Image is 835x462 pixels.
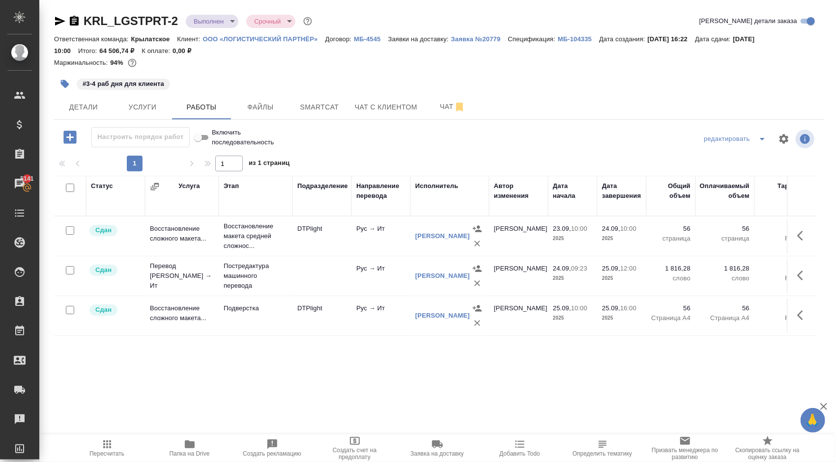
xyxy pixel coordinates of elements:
p: Заявки на доставку: [388,35,451,43]
span: [PERSON_NAME] детали заказа [699,16,797,26]
span: 🙏 [805,410,821,431]
span: 5141 [14,174,39,184]
p: 56 [651,303,691,313]
p: 56 [651,224,691,234]
div: Общий объем [651,181,691,201]
p: 2025 [553,234,592,244]
p: 24.09, [553,265,571,272]
p: 56 [700,303,749,313]
button: Удалить [470,236,485,251]
a: [PERSON_NAME] [415,312,470,319]
button: Скопировать ссылку [68,15,80,27]
td: [PERSON_NAME] [489,299,548,333]
a: МБ-4545 [354,34,388,43]
a: [PERSON_NAME] [415,272,470,279]
p: 16 [759,303,799,313]
p: 2025 [553,273,592,283]
div: Подразделение [297,181,348,191]
button: Скопировать ссылку для ЯМессенджера [54,15,66,27]
td: Рус → Ит [351,299,410,333]
div: Выполнен [186,15,238,28]
td: [PERSON_NAME] [489,219,548,253]
td: [PERSON_NAME] [489,259,548,293]
button: Выполнен [191,17,227,26]
div: Статус [91,181,113,191]
p: слово [651,273,691,283]
div: Направление перевода [356,181,405,201]
p: #3-4 раб дня для клиента [83,79,164,89]
button: Здесь прячутся важные кнопки [791,224,815,247]
td: Перевод [PERSON_NAME] → Ит [145,256,219,296]
span: Настроить таблицу [772,127,796,151]
td: DTPlight [292,219,351,253]
span: Чат [429,101,476,113]
div: Исполнитель [415,181,459,191]
p: 0,9 [759,264,799,273]
button: Здесь прячутся важные кнопки [791,264,815,287]
button: Заявка №20779 [451,34,508,44]
td: Восстановление сложного макета... [145,299,219,333]
button: 🙏 [801,408,825,433]
td: Рус → Ит [351,219,410,253]
div: Автор изменения [494,181,543,201]
p: RUB [759,313,799,323]
td: Рус → Ит [351,259,410,293]
p: 10:00 [620,225,636,232]
a: [PERSON_NAME] [415,232,470,240]
p: Дата создания: [599,35,647,43]
span: Работы [178,101,225,113]
p: Страница А4 [700,313,749,323]
p: Спецификация: [508,35,558,43]
button: Добавить работу [57,127,84,147]
p: Сдан [95,265,112,275]
p: Ответственная команда: [54,35,131,43]
p: 2025 [602,313,641,323]
button: Здесь прячутся важные кнопки [791,303,815,327]
div: Оплачиваемый объем [700,181,749,201]
div: Менеджер проверил работу исполнителя, передает ее на следующий этап [88,224,140,237]
p: 25.09, [602,265,620,272]
button: 3426.65 RUB; [126,56,139,69]
a: МБ-104335 [558,34,599,43]
span: Услуги [119,101,166,113]
p: Постредактура машинного перевода [224,261,288,291]
p: 10:00 [571,304,587,312]
span: Включить последовательность [212,128,299,147]
p: 1 816,28 [651,264,691,273]
td: DTPlight [292,299,351,333]
p: Сдан [95,305,112,315]
p: Заявка №20779 [451,35,508,43]
p: 16 [759,224,799,234]
p: RUB [759,273,799,283]
p: 2025 [602,273,641,283]
span: Smartcat [296,101,343,113]
div: Услуга [178,181,200,191]
p: ООО «ЛОГИСТИЧЕСКИЙ ПАРТНЁР» [203,35,325,43]
button: Назначить [470,221,485,236]
p: 23.09, [553,225,571,232]
div: Тариф [777,181,799,191]
button: Назначить [470,261,485,276]
span: Посмотреть информацию [796,130,816,148]
p: 25.09, [602,304,620,312]
button: Назначить [470,301,485,316]
div: Менеджер проверил работу исполнителя, передает ее на следующий этап [88,264,140,277]
p: 2025 [553,313,592,323]
p: 56 [700,224,749,234]
div: split button [701,131,772,147]
div: Менеджер проверил работу исполнителя, передает ее на следующий этап [88,303,140,317]
button: Сгруппировать [150,182,160,191]
button: Срочный [251,17,284,26]
p: Маржинальность: [54,59,110,66]
p: 24.09, [602,225,620,232]
span: Файлы [237,101,284,113]
p: страница [651,234,691,244]
p: К оплате: [142,47,173,54]
button: Доп статусы указывают на важность/срочность заказа [301,15,314,27]
p: МБ-4545 [354,35,388,43]
div: Дата начала [553,181,592,201]
a: 5141 [2,171,37,196]
p: 0,00 ₽ [173,47,199,54]
span: из 1 страниц [249,157,290,171]
button: Удалить [470,316,485,330]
